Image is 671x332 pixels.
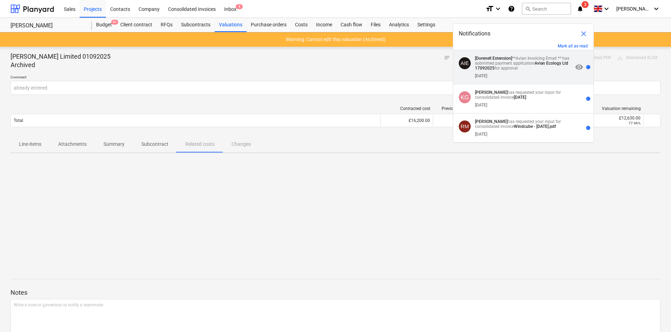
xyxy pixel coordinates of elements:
[594,116,640,121] div: £12,630.00
[247,18,291,32] a: Purchase orders
[433,115,485,126] div: £3,345.00
[444,54,465,62] span: Notes
[92,18,116,32] a: Budget9+
[575,63,583,71] span: visibility
[14,118,23,124] p: Total
[514,95,526,100] strong: [DATE]
[11,75,660,81] p: Comment
[11,288,660,297] p: Notes
[475,119,573,129] p: has requested your input for consolidated invoice
[459,91,471,103] div: Kristina Gulevica
[286,36,385,43] p: Warning: Cannot edit this valuation (Archived)
[103,141,125,148] p: Summary
[616,6,651,12] span: [PERSON_NAME]
[19,141,41,148] p: Line-items
[522,3,571,15] button: Search
[444,54,450,61] span: notes
[475,90,508,95] strong: [PERSON_NAME]
[177,18,215,32] a: Subcontracts
[579,30,588,38] span: close
[111,20,118,25] span: 9+
[459,30,490,38] span: Notifications
[602,5,611,13] i: keyboard_arrow_down
[629,121,640,125] small: 77.96%
[383,106,430,111] div: Contracted cost
[291,18,312,32] a: Costs
[459,57,471,69] div: Avian Invoicing Email
[156,18,177,32] a: RFQs
[475,90,573,100] p: has requested your input for consolidated invoice
[336,18,367,32] a: Cash flow
[461,94,469,100] span: KG
[459,121,471,132] div: Ruth Malone
[441,52,468,63] button: Notes
[652,5,660,13] i: keyboard_arrow_down
[461,60,469,66] span: AIE
[475,56,512,61] strong: [Dorenell Extension]
[236,4,243,9] span: 4
[215,18,247,32] a: Valuations
[413,18,439,32] a: Settings
[116,18,156,32] a: Client contract
[594,106,641,111] div: Valuation remaining
[380,115,433,126] div: £16,200.00
[312,18,336,32] a: Income
[582,1,589,8] span: 3
[461,123,469,129] span: RM
[141,141,168,148] p: Subcontract
[11,22,83,30] div: [PERSON_NAME]
[636,298,671,332] iframe: Chat Widget
[385,18,413,32] a: Analytics
[475,132,487,137] div: [DATE]
[11,61,110,69] p: Archived
[58,141,87,148] p: Attachments
[514,124,556,129] strong: Windcube - [DATE].pdf
[367,18,385,32] a: Files
[11,52,110,61] p: [PERSON_NAME] Limited 01092025
[475,73,487,78] div: [DATE]
[475,61,568,71] strong: Avian Ecology Ltd 17092025
[475,119,508,124] strong: [PERSON_NAME]
[475,103,487,108] div: [DATE]
[92,18,116,32] div: Budget
[558,44,588,48] button: Mark all as read
[475,56,573,71] p: **Avian Invoicing Email ** has submitted payment application for approval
